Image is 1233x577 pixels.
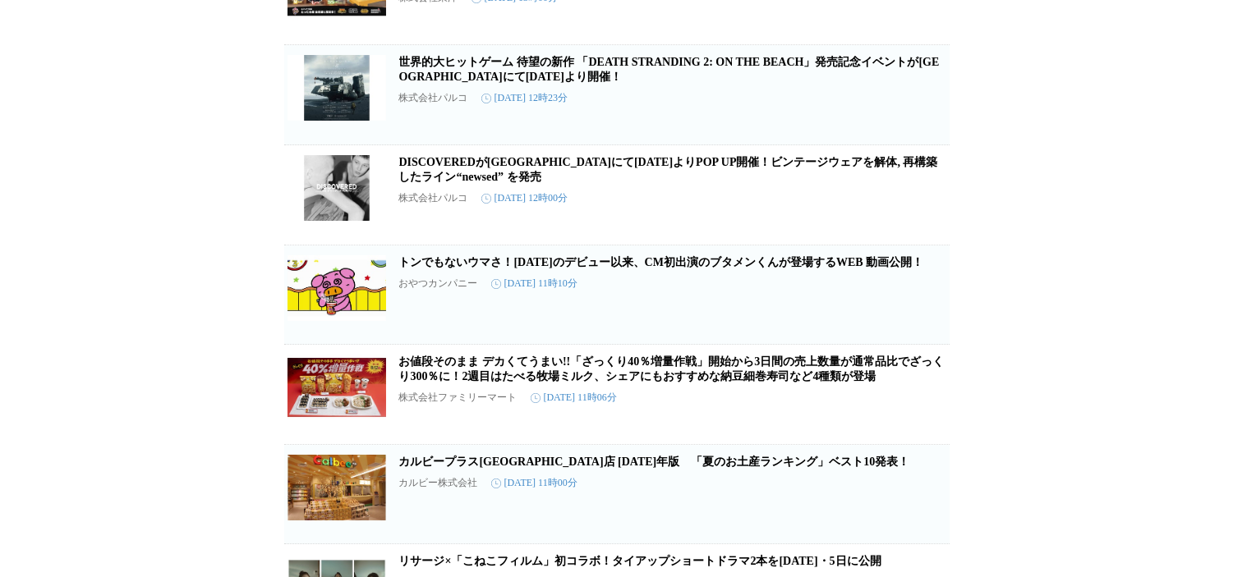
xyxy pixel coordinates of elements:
[399,56,940,83] a: 世界的大ヒットゲーム 待望の新作 「DEATH STRANDING 2: ON THE BEACH」発売記念イベントが[GEOGRAPHIC_DATA]にて[DATE]より開催！
[491,476,577,490] time: [DATE] 11時00分
[399,391,518,405] p: 株式会社ファミリーマート
[288,355,386,420] img: お値段そのまま デカくてうまい!!「ざっくり40％増量作戦」開始から3日間の売上数量が通常品比でざっくり300％に！2週目はたべる牧場ミルク、シェアにもおすすめな納豆細巻寿司など4種類が登場
[481,191,568,205] time: [DATE] 12時00分
[288,155,386,221] img: DISCOVEREDが福岡PARCOにて8月13日(水)よりPOP UP開催！ビンテージウェアを解体, 再構築したライン“newsed” を発売
[399,256,924,268] a: トンでもないウマさ！[DATE]のデビュー以来、CM初出演のブタメンくんが登場するWEB 動画公開！
[399,476,478,490] p: カルビー株式会社
[481,91,568,105] time: [DATE] 12時23分
[399,555,881,567] a: リサージ×「こねこフィルム」初コラボ！タイアップショートドラマ2本を[DATE]・5日に公開
[399,355,945,382] a: お値段そのまま デカくてうまい!!「ざっくり40％増量作戦」開始から3日間の売上数量が通常品比でざっくり300％に！2週目はたべる牧場ミルク、シェアにもおすすめな納豆細巻寿司など4種類が登場
[399,191,468,205] p: 株式会社パルコ
[491,277,577,291] time: [DATE] 11時10分
[288,55,386,121] img: 世界的大ヒットゲーム 待望の新作 「DEATH STRANDING 2: ON THE BEACH」発売記念イベントが仙台PARCOにて8/23(土)より開催！
[399,156,938,183] a: DISCOVEREDが[GEOGRAPHIC_DATA]にて[DATE]よりPOP UP開催！ビンテージウェアを解体, 再構築したライン“newsed” を発売
[288,255,386,321] img: トンでもないウマさ！1993年のデビュー以来、CM初出演のブタメンくんが登場するWEB 動画公開！
[399,91,468,105] p: 株式会社パルコ
[288,455,386,520] img: カルビープラス東京駅店 2025年版 「夏のお土産ランキング」ベスト10発表！
[399,277,478,291] p: おやつカンパニー
[399,456,910,468] a: カルビープラス[GEOGRAPHIC_DATA]店 [DATE]年版 「夏のお土産ランキング」ベスト10発表！
[531,391,617,405] time: [DATE] 11時06分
